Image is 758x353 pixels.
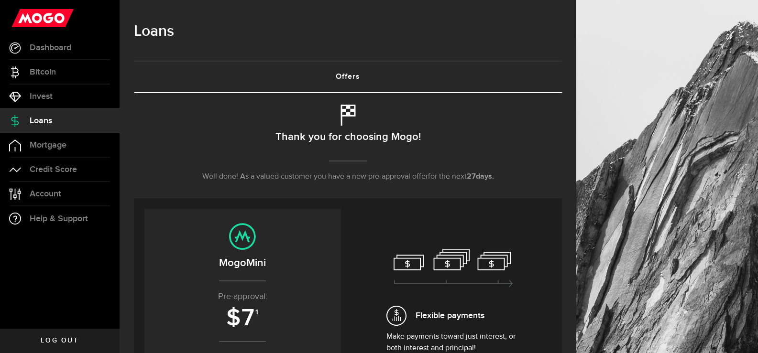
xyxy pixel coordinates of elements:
[428,173,467,181] span: for the next
[30,190,61,198] span: Account
[275,127,421,147] h2: Thank you for choosing Mogo!
[30,165,77,174] span: Credit Score
[134,19,562,44] h1: Loans
[30,117,52,125] span: Loans
[30,68,56,76] span: Bitcoin
[134,62,562,92] a: Offers
[416,309,484,322] span: Flexible payments
[30,43,71,52] span: Dashboard
[226,304,242,332] span: $
[30,141,66,150] span: Mortgage
[242,304,255,332] span: 7
[154,255,331,271] h2: MogoMini
[30,92,53,101] span: Invest
[134,61,562,93] ul: Tabs Navigation
[467,173,476,181] span: 27
[154,290,331,303] p: Pre-approval:
[41,337,78,344] span: Log out
[30,214,88,223] span: Help & Support
[718,313,758,353] iframe: LiveChat chat widget
[255,308,259,317] sup: 1
[202,173,428,181] span: Well done! As a valued customer you have a new pre-approval offer
[476,173,494,181] span: days.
